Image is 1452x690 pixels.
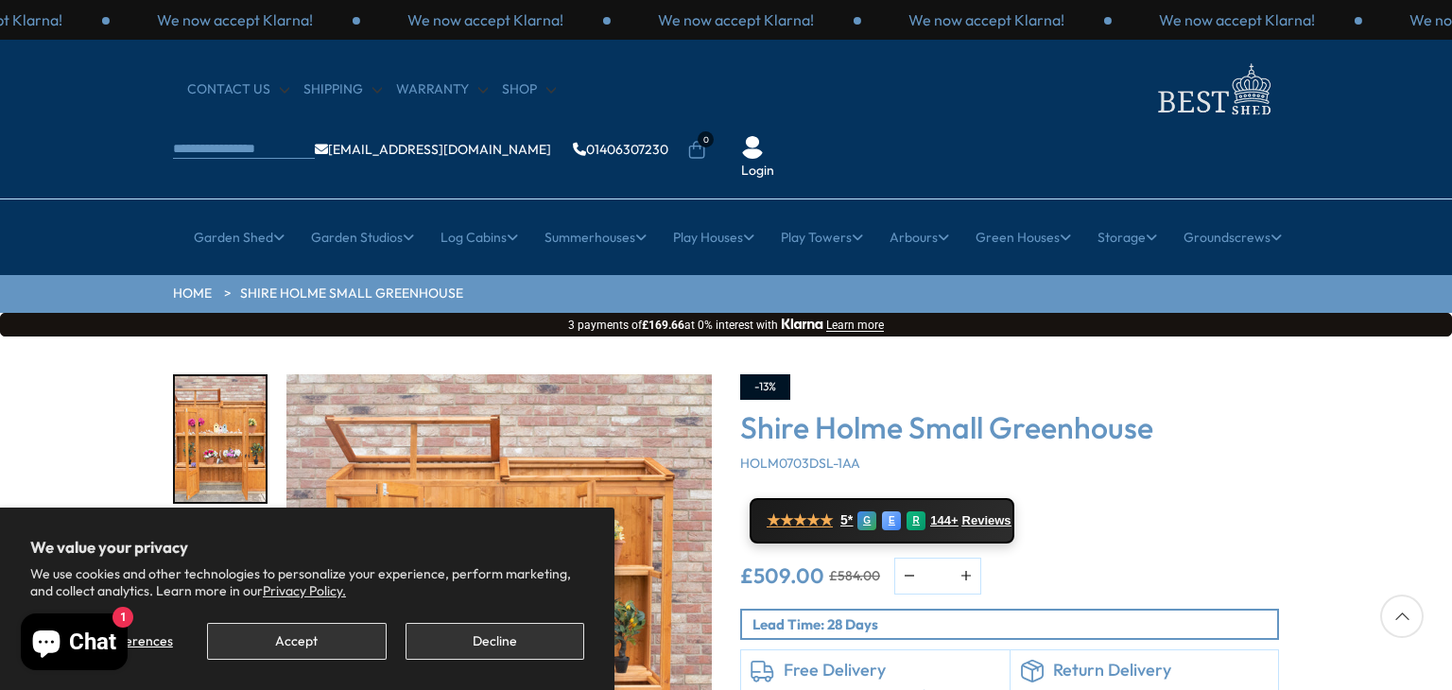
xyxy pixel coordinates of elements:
[1053,660,1270,681] h6: Return Delivery
[1147,59,1279,120] img: logo
[861,9,1112,30] div: 1 / 3
[1112,9,1362,30] div: 2 / 3
[930,513,958,528] span: 144+
[240,285,463,303] a: Shire Holme Small Greenhouse
[740,374,790,400] div: -13%
[1159,9,1315,30] p: We now accept Klarna!
[907,511,925,530] div: R
[406,623,584,660] button: Decline
[752,614,1277,634] p: Lead Time: 28 Days
[263,582,346,599] a: Privacy Policy.
[396,80,488,99] a: Warranty
[611,9,861,30] div: 3 / 3
[315,143,551,156] a: [EMAIL_ADDRESS][DOMAIN_NAME]
[740,455,860,472] span: HOLM0703DSL-1AA
[658,9,814,30] p: We now accept Klarna!
[829,569,880,582] del: £584.00
[781,214,863,261] a: Play Towers
[857,511,876,530] div: G
[698,131,714,147] span: 0
[30,565,584,599] p: We use cookies and other technologies to personalize your experience, perform marketing, and coll...
[157,9,313,30] p: We now accept Klarna!
[187,80,289,99] a: CONTACT US
[890,214,949,261] a: Arbours
[407,9,563,30] p: We now accept Klarna!
[962,513,1011,528] span: Reviews
[740,409,1279,445] h3: Shire Holme Small Greenhouse
[441,214,518,261] a: Log Cabins
[110,9,360,30] div: 1 / 3
[1098,214,1157,261] a: Storage
[908,9,1064,30] p: We now accept Klarna!
[175,376,266,502] img: HolmeGreenhouse7x2WithShelves4_a76efef2-352d-47ef-a6ff-8db90bd7134d_200x200.jpg
[673,214,754,261] a: Play Houses
[311,214,414,261] a: Garden Studios
[360,9,611,30] div: 2 / 3
[741,136,764,159] img: User Icon
[194,214,285,261] a: Garden Shed
[303,80,382,99] a: Shipping
[173,285,212,303] a: HOME
[207,623,386,660] button: Accept
[740,565,824,586] ins: £509.00
[750,498,1014,543] a: ★★★★★ 5* G E R 144+ Reviews
[30,538,584,557] h2: We value your privacy
[173,374,268,504] div: 1 / 8
[741,162,774,181] a: Login
[687,141,706,160] a: 0
[1184,214,1282,261] a: Groundscrews
[882,511,901,530] div: E
[784,660,1000,681] h6: Free Delivery
[544,214,647,261] a: Summerhouses
[976,214,1071,261] a: Green Houses
[767,511,833,529] span: ★★★★★
[502,80,556,99] a: Shop
[573,143,668,156] a: 01406307230
[15,613,133,675] inbox-online-store-chat: Shopify online store chat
